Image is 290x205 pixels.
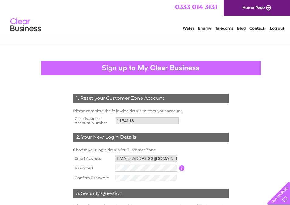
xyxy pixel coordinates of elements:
[10,16,41,34] img: logo.png
[179,165,185,171] input: Information
[72,107,230,115] td: Please complete the following details to reset your account.
[72,173,113,183] th: Confirm Password
[1,3,289,30] div: Clear Business is a trading name of Verastar Limited (registered in [GEOGRAPHIC_DATA] No. 3667643...
[73,94,229,103] div: 1. Reset your Customer Zone Account
[72,154,113,163] th: Email Address
[249,26,264,30] a: Contact
[72,115,114,127] th: Clear Business Account Number
[183,26,194,30] a: Water
[270,26,284,30] a: Log out
[73,189,229,198] div: 3. Security Question
[198,26,211,30] a: Energy
[72,163,113,173] th: Password
[175,3,217,11] a: 0333 014 3131
[73,133,229,142] div: 2. Your New Login Details
[72,146,230,154] td: Choose your login details for Customer Zone.
[237,26,246,30] a: Blog
[215,26,233,30] a: Telecoms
